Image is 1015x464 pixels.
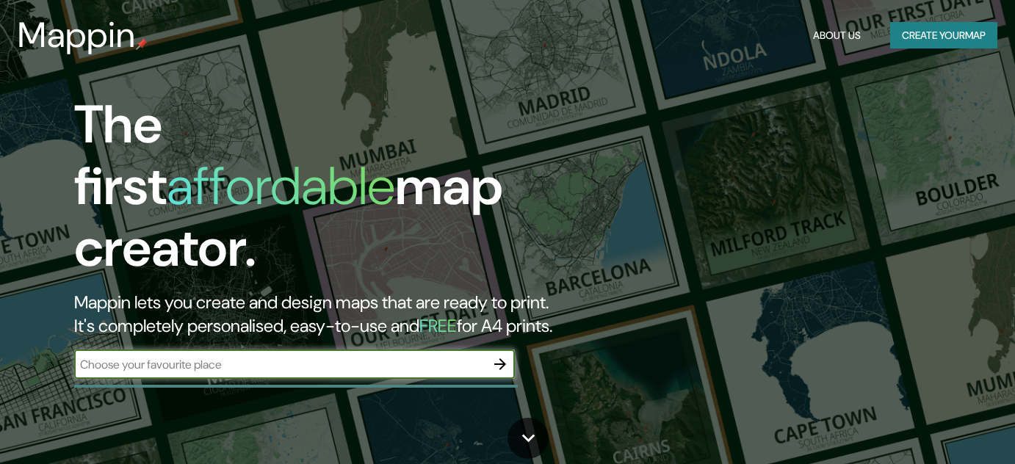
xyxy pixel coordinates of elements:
[74,94,582,291] h1: The first map creator.
[18,15,136,56] h3: Mappin
[890,22,997,49] button: Create yourmap
[136,38,148,50] img: mappin-pin
[807,22,867,49] button: About Us
[74,291,582,338] h2: Mappin lets you create and design maps that are ready to print. It's completely personalised, eas...
[419,314,457,337] h5: FREE
[74,356,485,373] input: Choose your favourite place
[167,152,395,220] h1: affordable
